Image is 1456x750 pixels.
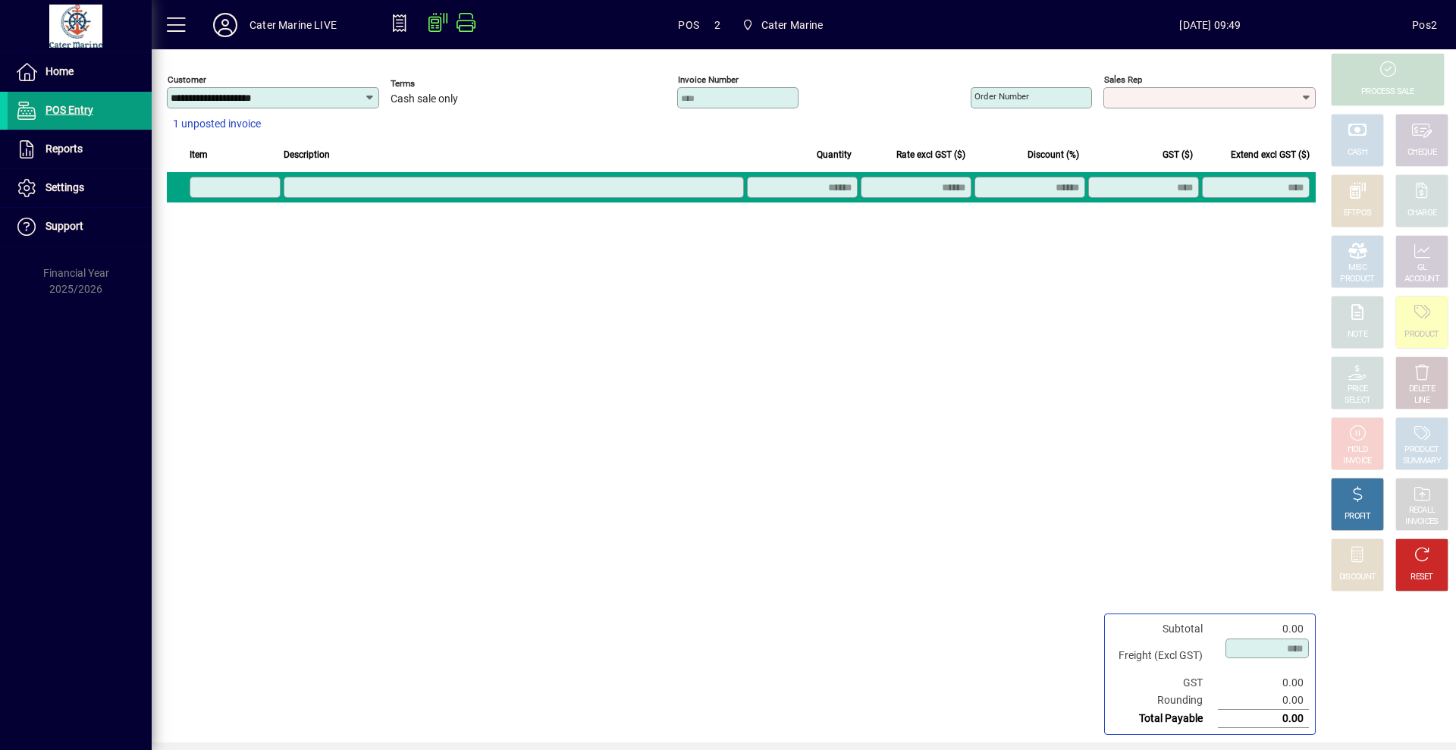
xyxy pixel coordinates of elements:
div: LINE [1414,395,1429,406]
div: PRODUCT [1340,274,1374,285]
td: 0.00 [1218,692,1309,710]
div: PRODUCT [1404,329,1439,340]
div: SUMMARY [1403,456,1441,467]
div: CASH [1348,147,1367,158]
div: RESET [1410,572,1433,583]
span: Cater Marine [736,11,830,39]
span: Settings [45,181,84,193]
td: 0.00 [1218,620,1309,638]
div: INVOICE [1343,456,1371,467]
div: SELECT [1345,395,1371,406]
span: Terms [391,79,482,89]
button: Profile [201,11,249,39]
span: Rate excl GST ($) [896,146,965,163]
td: Rounding [1111,692,1218,710]
a: Settings [8,169,152,207]
td: 0.00 [1218,710,1309,728]
mat-label: Invoice number [678,74,739,85]
span: POS [678,13,699,37]
td: GST [1111,674,1218,692]
mat-label: Sales rep [1104,74,1142,85]
div: DISCOUNT [1339,572,1376,583]
span: Reports [45,143,83,155]
div: EFTPOS [1344,208,1372,219]
div: PRODUCT [1404,444,1439,456]
div: PROFIT [1345,511,1370,522]
div: NOTE [1348,329,1367,340]
a: Home [8,53,152,91]
span: 1 unposted invoice [173,116,261,132]
div: RECALL [1409,505,1436,516]
div: CHEQUE [1407,147,1436,158]
span: [DATE] 09:49 [1009,13,1413,37]
div: PROCESS SALE [1361,86,1414,98]
span: Cater Marine [761,13,824,37]
a: Support [8,208,152,246]
div: DELETE [1409,384,1435,395]
div: PRICE [1348,384,1368,395]
span: Quantity [817,146,852,163]
mat-label: Order number [974,91,1029,102]
button: 1 unposted invoice [167,111,267,138]
div: ACCOUNT [1404,274,1439,285]
td: 0.00 [1218,674,1309,692]
div: Cater Marine LIVE [249,13,337,37]
span: GST ($) [1163,146,1193,163]
span: 2 [714,13,720,37]
td: Total Payable [1111,710,1218,728]
span: POS Entry [45,104,93,116]
span: Cash sale only [391,93,458,105]
mat-label: Customer [168,74,206,85]
div: MISC [1348,262,1367,274]
span: Support [45,220,83,232]
span: Extend excl GST ($) [1231,146,1310,163]
div: HOLD [1348,444,1367,456]
div: GL [1417,262,1427,274]
div: INVOICES [1405,516,1438,528]
span: Item [190,146,208,163]
td: Freight (Excl GST) [1111,638,1218,674]
span: Description [284,146,330,163]
div: Pos2 [1412,13,1437,37]
span: Discount (%) [1028,146,1079,163]
a: Reports [8,130,152,168]
span: Home [45,65,74,77]
td: Subtotal [1111,620,1218,638]
div: CHARGE [1407,208,1437,219]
